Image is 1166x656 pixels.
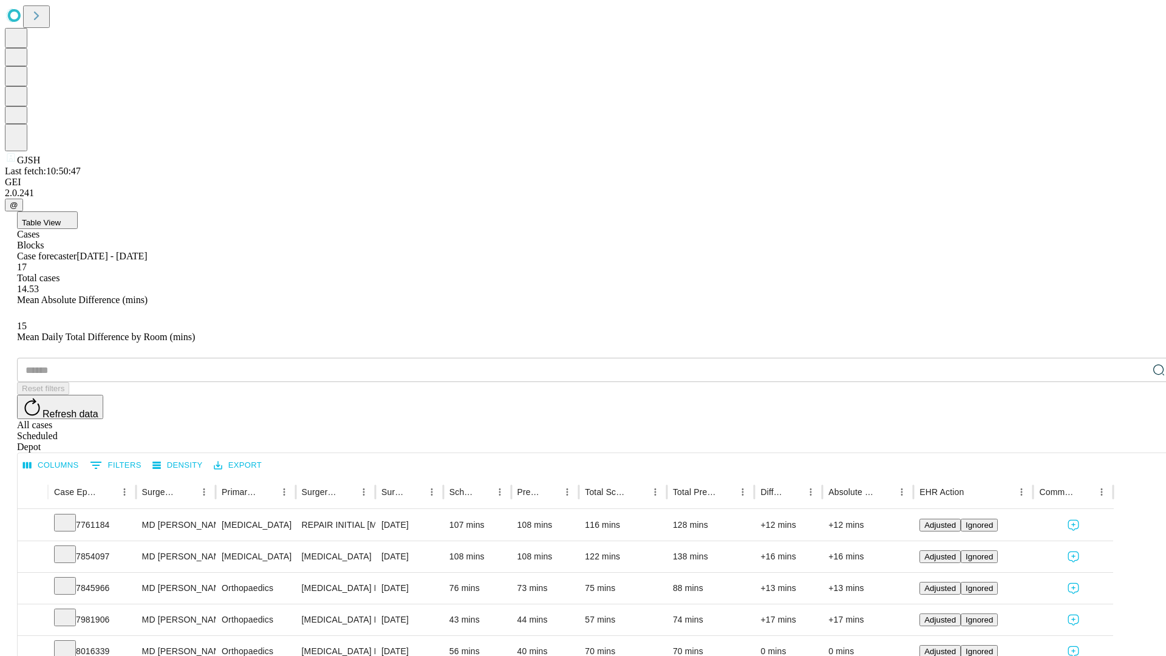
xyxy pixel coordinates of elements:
[785,483,802,501] button: Sort
[919,487,964,497] div: EHR Action
[647,483,664,501] button: Menu
[222,510,289,541] div: [MEDICAL_DATA]
[961,550,998,563] button: Ignored
[924,615,956,624] span: Adjusted
[966,521,993,530] span: Ignored
[5,188,1161,199] div: 2.0.241
[17,273,60,283] span: Total cases
[17,262,27,272] span: 17
[802,483,819,501] button: Menu
[673,510,749,541] div: 128 mins
[828,510,907,541] div: +12 mins
[381,510,437,541] div: [DATE]
[149,456,206,475] button: Density
[673,573,749,604] div: 88 mins
[585,510,661,541] div: 116 mins
[17,295,148,305] span: Mean Absolute Difference (mins)
[54,510,130,541] div: 7761184
[828,573,907,604] div: +13 mins
[585,604,661,635] div: 57 mins
[585,487,629,497] div: Total Scheduled Duration
[381,487,405,497] div: Surgery Date
[919,519,961,531] button: Adjusted
[924,552,956,561] span: Adjusted
[54,573,130,604] div: 7845966
[211,456,265,475] button: Export
[449,604,505,635] div: 43 mins
[99,483,116,501] button: Sort
[1076,483,1093,501] button: Sort
[222,541,289,572] div: [MEDICAL_DATA]
[87,456,145,475] button: Show filters
[449,487,473,497] div: Scheduled In Room Duration
[585,541,661,572] div: 122 mins
[966,552,993,561] span: Ignored
[20,456,82,475] button: Select columns
[24,610,42,631] button: Expand
[276,483,293,501] button: Menu
[22,218,61,227] span: Table View
[22,384,64,393] span: Reset filters
[17,321,27,331] span: 15
[961,613,998,626] button: Ignored
[965,483,982,501] button: Sort
[474,483,491,501] button: Sort
[196,483,213,501] button: Menu
[734,483,751,501] button: Menu
[142,573,210,604] div: MD [PERSON_NAME] [PERSON_NAME]
[630,483,647,501] button: Sort
[142,604,210,635] div: MD [PERSON_NAME] [PERSON_NAME]
[924,647,956,656] span: Adjusted
[760,573,816,604] div: +13 mins
[17,155,40,165] span: GJSH
[673,487,717,497] div: Total Predicted Duration
[302,487,337,497] div: Surgery Name
[10,200,18,210] span: @
[517,510,573,541] div: 108 mins
[54,604,130,635] div: 7981906
[966,647,993,656] span: Ignored
[17,395,103,419] button: Refresh data
[24,515,42,536] button: Expand
[43,409,98,419] span: Refresh data
[5,199,23,211] button: @
[302,573,369,604] div: [MEDICAL_DATA] MEDIAL OR LATERAL MENISCECTOMY
[17,332,195,342] span: Mean Daily Total Difference by Room (mins)
[924,521,956,530] span: Adjusted
[116,483,133,501] button: Menu
[876,483,893,501] button: Sort
[5,177,1161,188] div: GEI
[1013,483,1030,501] button: Menu
[406,483,423,501] button: Sort
[673,604,749,635] div: 74 mins
[491,483,508,501] button: Menu
[54,487,98,497] div: Case Epic Id
[559,483,576,501] button: Menu
[760,487,784,497] div: Difference
[77,251,147,261] span: [DATE] - [DATE]
[542,483,559,501] button: Sort
[919,613,961,626] button: Adjusted
[961,582,998,595] button: Ignored
[142,541,210,572] div: MD [PERSON_NAME]
[673,541,749,572] div: 138 mins
[142,487,177,497] div: Surgeon Name
[924,584,956,593] span: Adjusted
[760,510,816,541] div: +12 mins
[517,573,573,604] div: 73 mins
[5,166,81,176] span: Last fetch: 10:50:47
[179,483,196,501] button: Sort
[966,584,993,593] span: Ignored
[423,483,440,501] button: Menu
[302,541,369,572] div: [MEDICAL_DATA]
[222,487,257,497] div: Primary Service
[222,573,289,604] div: Orthopaedics
[449,573,505,604] div: 76 mins
[381,541,437,572] div: [DATE]
[17,382,69,395] button: Reset filters
[17,284,39,294] span: 14.53
[1093,483,1110,501] button: Menu
[517,541,573,572] div: 108 mins
[302,510,369,541] div: REPAIR INITIAL [MEDICAL_DATA] REDUCIBLE AGE [DEMOGRAPHIC_DATA] OR MORE
[302,604,369,635] div: [MEDICAL_DATA] RELEASE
